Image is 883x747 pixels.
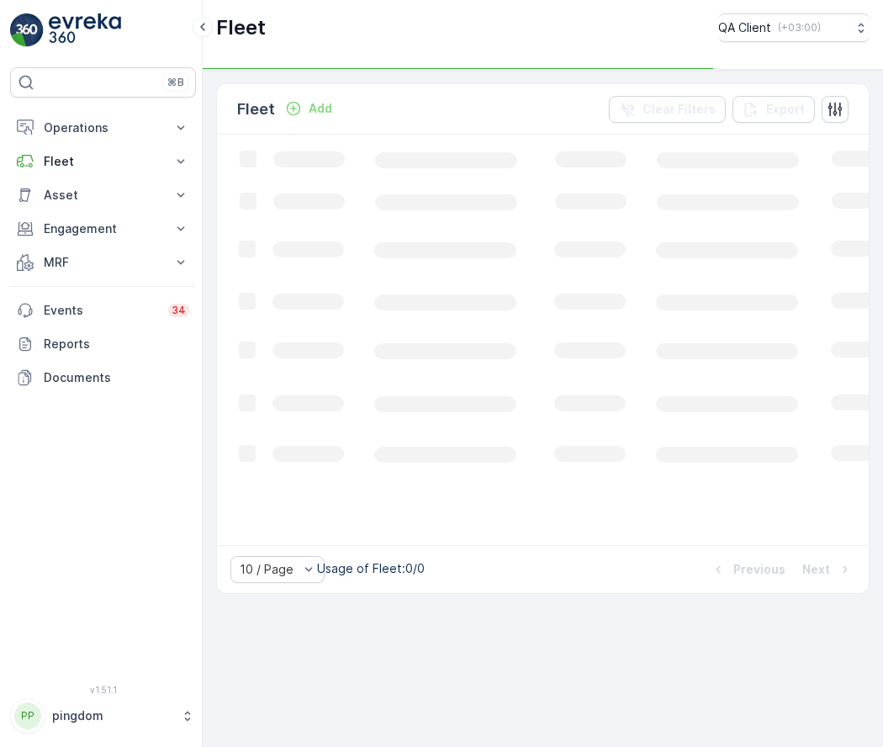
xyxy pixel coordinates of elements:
[44,369,189,386] p: Documents
[732,96,815,123] button: Export
[801,559,855,580] button: Next
[10,361,196,395] a: Documents
[237,98,275,121] p: Fleet
[10,178,196,212] button: Asset
[49,13,121,47] img: logo_light-DOdMpM7g.png
[10,685,196,695] span: v 1.51.1
[52,707,172,724] p: pingdom
[167,76,184,89] p: ⌘B
[44,153,162,170] p: Fleet
[317,560,425,577] p: Usage of Fleet : 0/0
[10,698,196,734] button: PPpingdom
[278,98,339,119] button: Add
[216,14,266,41] p: Fleet
[10,294,196,327] a: Events34
[10,327,196,361] a: Reports
[44,187,162,204] p: Asset
[44,254,162,271] p: MRF
[733,561,785,578] p: Previous
[778,21,821,34] p: ( +03:00 )
[309,100,332,117] p: Add
[766,101,805,118] p: Export
[44,336,189,352] p: Reports
[10,13,44,47] img: logo
[10,145,196,178] button: Fleet
[10,111,196,145] button: Operations
[642,101,716,118] p: Clear Filters
[44,119,162,136] p: Operations
[14,702,41,729] div: PP
[44,302,158,319] p: Events
[802,561,830,578] p: Next
[609,96,726,123] button: Clear Filters
[708,559,787,580] button: Previous
[10,212,196,246] button: Engagement
[172,304,186,317] p: 34
[10,246,196,279] button: MRF
[44,220,162,237] p: Engagement
[718,19,771,36] p: QA Client
[718,13,870,42] button: QA Client(+03:00)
